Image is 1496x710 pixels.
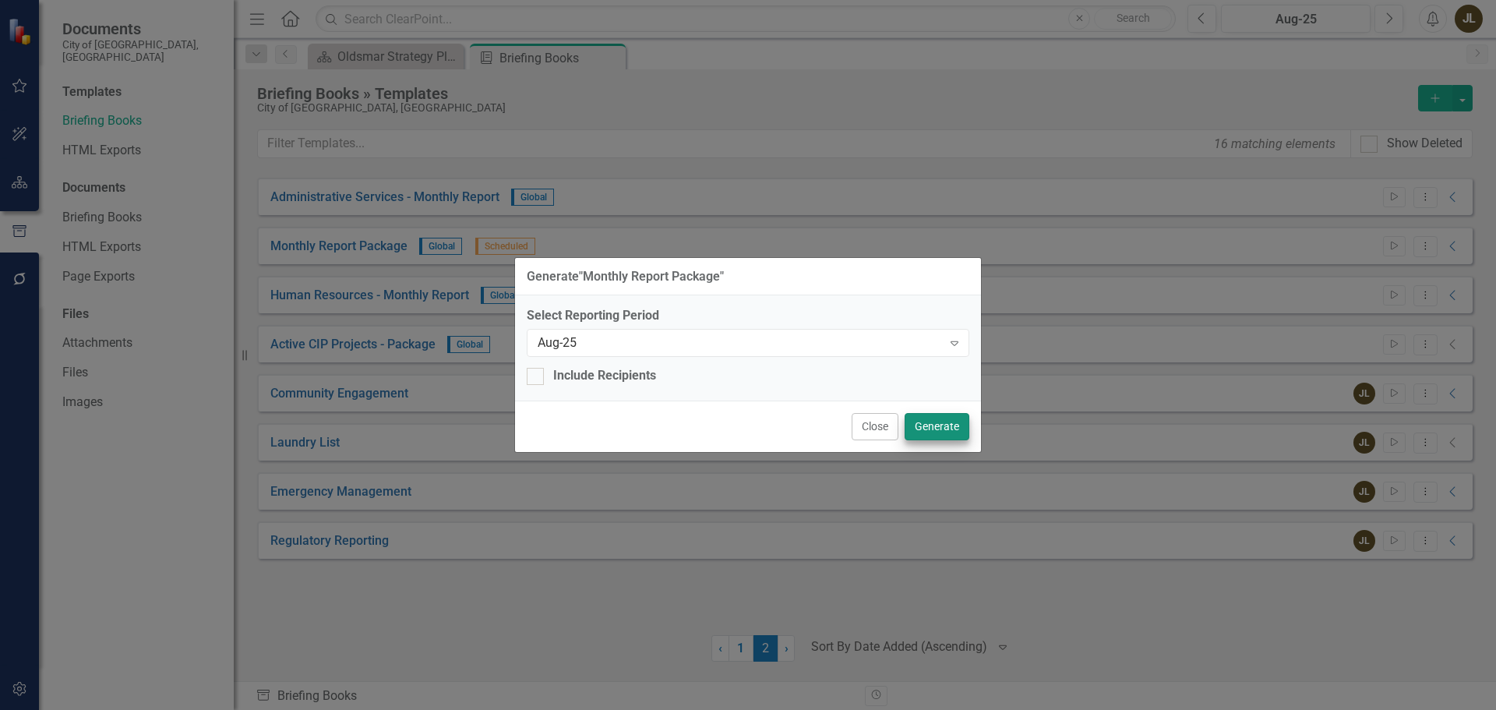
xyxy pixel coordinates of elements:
[553,367,656,385] div: Include Recipients
[527,307,969,325] label: Select Reporting Period
[527,270,724,284] div: Generate " Monthly Report Package "
[852,413,898,440] button: Close
[905,413,969,440] button: Generate
[538,334,942,352] div: Aug-25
